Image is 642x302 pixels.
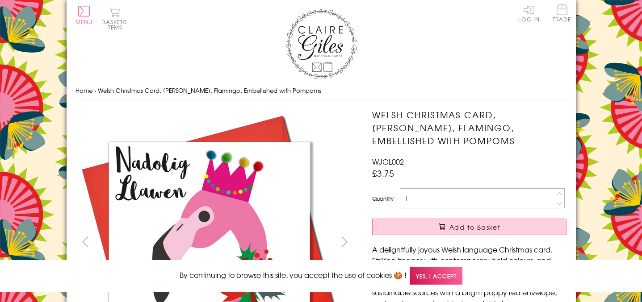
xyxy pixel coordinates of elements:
[372,219,566,235] button: Add to Basket
[76,86,92,95] a: Home
[76,6,93,25] button: Menu
[518,4,540,22] a: Log In
[372,156,404,167] span: WJOL002
[553,4,571,24] a: Trade
[76,18,93,26] span: Menu
[449,223,500,232] span: Add to Basket
[76,232,96,252] button: prev
[553,4,571,22] span: Trade
[372,108,566,147] h1: Welsh Christmas Card, [PERSON_NAME], Flamingo, Embellished with Pompoms
[102,7,127,30] button: Basket0 items
[94,86,96,95] span: ›
[106,18,127,31] span: 0 items
[285,9,357,79] img: Claire Giles Greetings Cards
[410,267,462,285] span: Yes, I accept
[372,194,394,203] label: Quantity
[334,232,354,252] button: next
[98,86,321,95] span: Welsh Christmas Card, [PERSON_NAME], Flamingo, Embellished with Pompoms
[372,167,394,179] span: £3.75
[76,82,567,100] nav: breadcrumbs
